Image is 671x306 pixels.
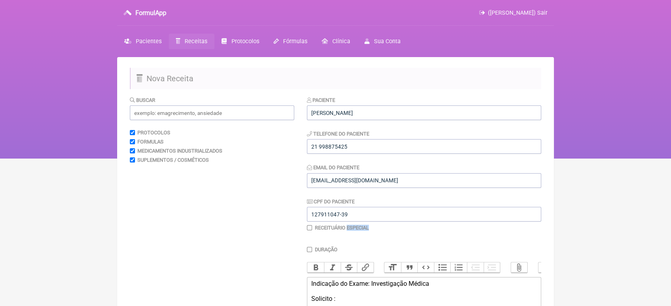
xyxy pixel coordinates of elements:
label: Receituário Especial [315,225,369,231]
button: Link [357,262,374,273]
a: Receitas [169,34,214,49]
button: Decrease Level [467,262,484,273]
label: Medicamentos Industrializados [137,148,222,154]
button: Italic [324,262,341,273]
button: Undo [538,262,555,273]
button: Numbers [450,262,467,273]
label: Email do Paciente [307,164,359,170]
span: Clínica [332,38,350,45]
button: Heading [384,262,401,273]
span: Sua Conta [374,38,401,45]
button: Bold [307,262,324,273]
label: CPF do Paciente [307,199,355,205]
span: Receitas [185,38,207,45]
a: ([PERSON_NAME]) Sair [479,10,548,16]
button: Bullets [434,262,451,273]
a: Clínica [314,34,357,49]
button: Increase Level [484,262,500,273]
button: Code [417,262,434,273]
span: Fórmulas [283,38,307,45]
a: Protocolos [214,34,266,49]
span: Protocolos [231,38,259,45]
label: Protocolos [137,130,170,136]
button: Quote [401,262,418,273]
h2: Nova Receita [130,68,541,89]
h3: FormulApp [135,9,166,17]
label: Duração [315,247,337,252]
input: exemplo: emagrecimento, ansiedade [130,105,294,120]
label: Formulas [137,139,164,145]
button: Attach Files [511,262,528,273]
a: Pacientes [117,34,169,49]
a: Fórmulas [266,34,314,49]
label: Buscar [130,97,155,103]
label: Suplementos / Cosméticos [137,157,209,163]
button: Strikethrough [341,262,357,273]
span: ([PERSON_NAME]) Sair [488,10,548,16]
label: Telefone do Paciente [307,131,369,137]
label: Paciente [307,97,335,103]
span: Pacientes [136,38,162,45]
a: Sua Conta [357,34,408,49]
